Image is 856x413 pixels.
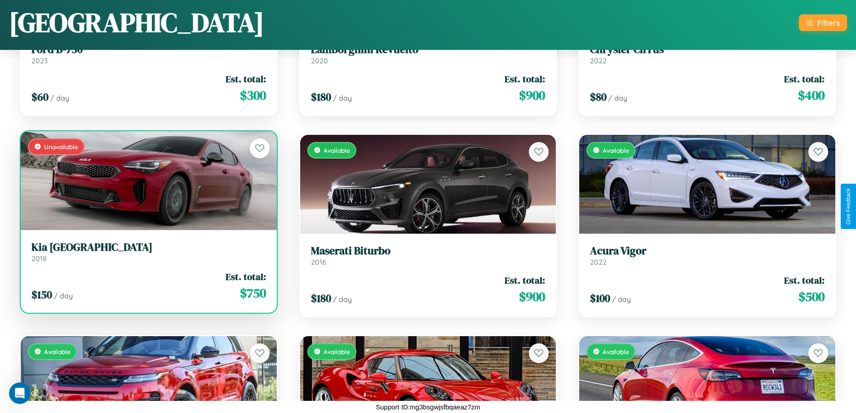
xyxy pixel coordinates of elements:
span: $ 180 [311,291,331,306]
span: Est. total: [505,274,545,287]
button: Filters [799,14,847,31]
a: Chrysler Cirrus2022 [590,43,825,65]
span: / day [608,93,627,102]
span: $ 500 [798,288,825,306]
span: 2022 [590,258,607,266]
span: / day [333,295,352,304]
span: $ 150 [31,287,52,302]
span: $ 60 [31,89,49,104]
span: Available [603,147,629,154]
span: 2016 [311,258,326,266]
span: 2018 [31,254,47,263]
span: Est. total: [784,274,825,287]
span: Available [324,147,350,154]
h3: Kia [GEOGRAPHIC_DATA] [31,241,266,254]
span: 2020 [311,56,328,65]
h3: Ford B-750 [31,43,266,56]
span: Est. total: [784,72,825,85]
span: Est. total: [226,270,266,283]
a: Ford B-7502023 [31,43,266,65]
div: Give Feedback [845,188,852,225]
span: / day [54,291,73,300]
span: $ 900 [519,288,545,306]
a: Kia [GEOGRAPHIC_DATA]2018 [31,241,266,263]
span: / day [50,93,69,102]
div: Filters [817,18,840,27]
span: Est. total: [226,72,266,85]
span: $ 750 [240,284,266,302]
span: $ 300 [240,86,266,104]
span: Available [44,348,71,355]
span: $ 180 [311,89,331,104]
a: Lamborghini Revuelto2020 [311,43,546,65]
span: Available [324,348,350,355]
span: Available [603,348,629,355]
span: / day [333,93,352,102]
h3: Lamborghini Revuelto [311,43,546,56]
h3: Acura Vigor [590,244,825,258]
span: $ 100 [590,291,610,306]
h1: [GEOGRAPHIC_DATA] [9,4,264,41]
iframe: Intercom live chat [9,382,31,404]
span: $ 900 [519,86,545,104]
p: Support ID: mg3bsgwjsfbqaeaz7zm [376,401,480,413]
a: Maserati Biturbo2016 [311,244,546,266]
a: Acura Vigor2022 [590,244,825,266]
span: $ 80 [590,89,607,104]
h3: Chrysler Cirrus [590,43,825,56]
span: Unavailable [44,143,78,151]
span: / day [612,295,631,304]
span: 2023 [31,56,48,65]
span: $ 400 [798,86,825,104]
h3: Maserati Biturbo [311,244,546,258]
span: Est. total: [505,72,545,85]
span: 2022 [590,56,607,65]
